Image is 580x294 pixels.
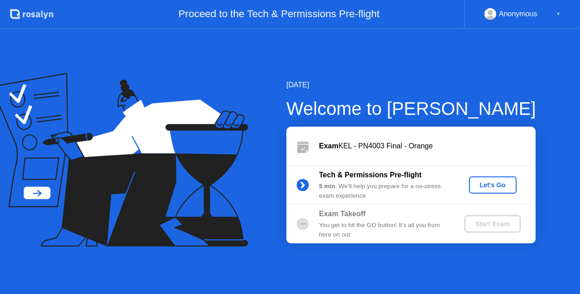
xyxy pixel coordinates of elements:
b: Exam Takeoff [319,210,366,218]
div: Welcome to [PERSON_NAME] [286,95,536,122]
div: Anonymous [499,8,537,20]
b: Exam [319,142,338,150]
div: Start Exam [468,220,517,228]
b: 5 min [319,183,335,190]
button: Let's Go [469,176,517,194]
div: [DATE] [286,80,536,90]
div: Let's Go [473,181,513,189]
div: You get to hit the GO button! It’s all you from here on out [319,221,449,239]
div: ▼ [556,8,561,20]
button: Start Exam [464,215,520,232]
div: : We’ll help you prepare for a no-stress exam experience [319,182,449,200]
div: KEL - PN4003 Final - Orange [319,141,536,152]
b: Tech & Permissions Pre-flight [319,171,421,179]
